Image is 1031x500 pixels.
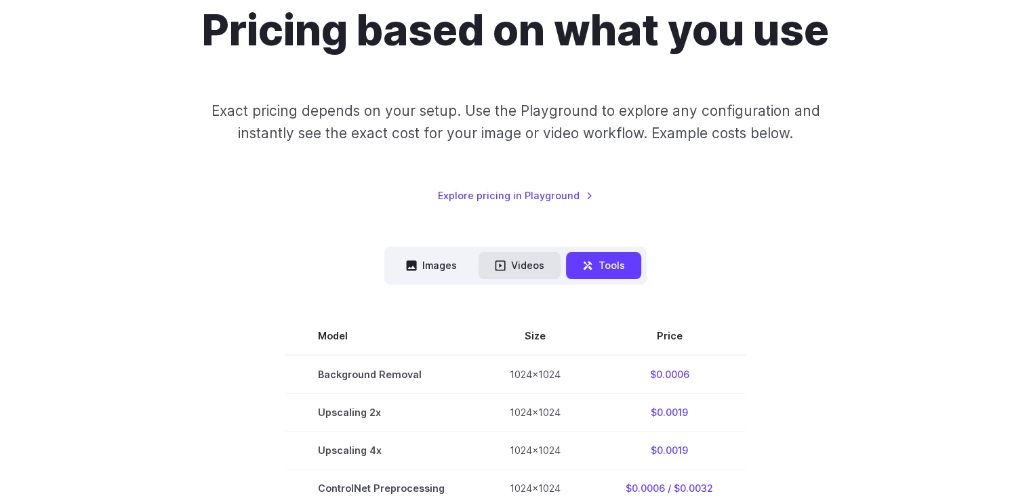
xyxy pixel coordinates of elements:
td: Upscaling 2x [285,393,477,431]
td: Upscaling 4x [285,431,477,469]
td: 1024x1024 [477,431,593,469]
td: $0.0006 [593,355,746,394]
td: $0.0019 [593,431,746,469]
td: 1024x1024 [477,393,593,431]
td: $0.0019 [593,393,746,431]
td: 1024x1024 [477,355,593,394]
td: Background Removal [285,355,477,394]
